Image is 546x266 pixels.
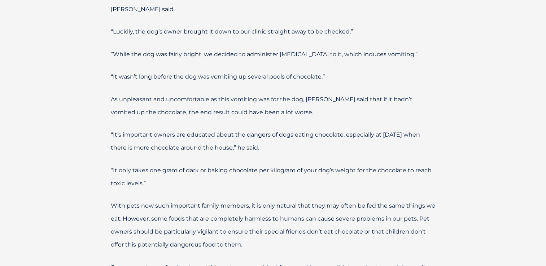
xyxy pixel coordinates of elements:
span: “Luckily, the dog’s owner brought it down to our clinic straight away to be checked.” [111,28,353,35]
span: As unpleasant and uncomfortable as this vomiting was for the dog, [PERSON_NAME] said that if it h... [111,96,412,116]
span: “It wasn’t long before the dog was vomiting up several pools of chocolate.” [111,73,325,80]
span: “While the dog was fairly bright, we decided to administer [MEDICAL_DATA] to it, which induces vo... [111,51,418,58]
span: With pets now such important family members, it is only natural that they may often be fed the sa... [111,202,435,248]
span: “It’s important owners are educated about the dangers of dogs eating chocolate, especially at [DA... [111,131,420,151]
span: “It only takes one gram of dark or baking chocolate per kilogram of your dog’s weight for the cho... [111,167,432,187]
